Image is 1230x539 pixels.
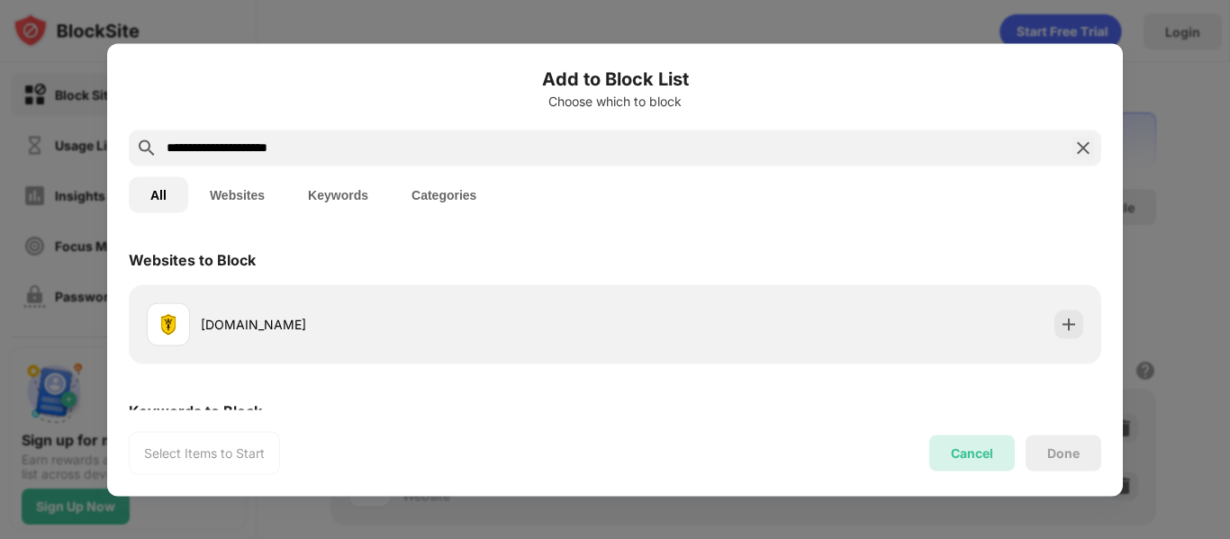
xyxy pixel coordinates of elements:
img: search-close [1072,137,1094,158]
button: Websites [188,176,286,212]
div: Done [1047,445,1080,460]
h6: Add to Block List [129,65,1101,92]
div: Websites to Block [129,250,256,268]
button: Categories [390,176,498,212]
div: Choose which to block [129,94,1101,108]
div: Select Items to Start [144,444,265,462]
img: search.svg [136,137,158,158]
button: Keywords [286,176,390,212]
div: Cancel [951,445,993,461]
button: All [129,176,188,212]
div: [DOMAIN_NAME] [201,315,615,334]
div: Keywords to Block [129,401,262,419]
img: favicons [158,313,179,335]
